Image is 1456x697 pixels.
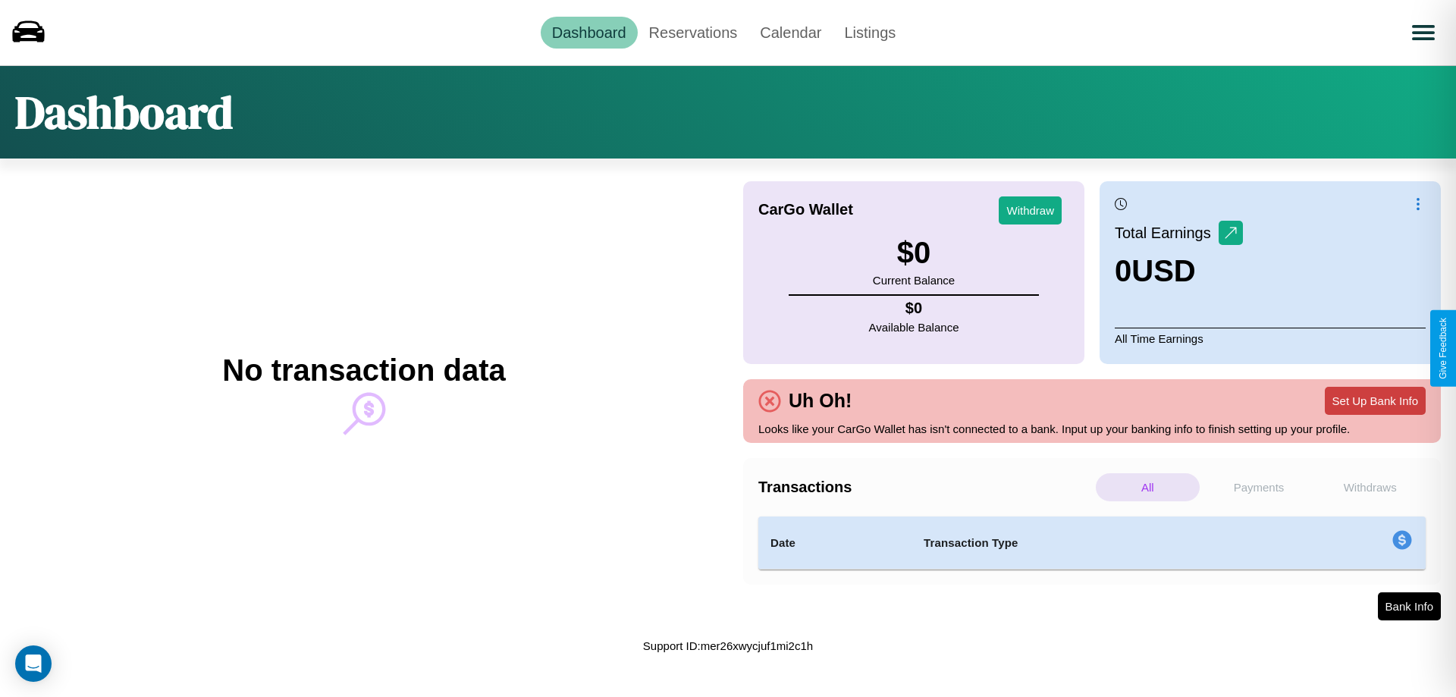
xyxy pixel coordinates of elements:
[758,479,1092,496] h4: Transactions
[1325,387,1426,415] button: Set Up Bank Info
[770,534,899,552] h4: Date
[758,419,1426,439] p: Looks like your CarGo Wallet has isn't connected to a bank. Input up your banking info to finish ...
[1318,473,1422,501] p: Withdraws
[1438,318,1448,379] div: Give Feedback
[1115,254,1243,288] h3: 0 USD
[748,17,833,49] a: Calendar
[541,17,638,49] a: Dashboard
[1378,592,1441,620] button: Bank Info
[643,636,813,656] p: Support ID: mer26xwycjuf1mi2c1h
[1096,473,1200,501] p: All
[758,201,853,218] h4: CarGo Wallet
[15,645,52,682] div: Open Intercom Messenger
[1115,219,1219,246] p: Total Earnings
[1402,11,1445,54] button: Open menu
[924,534,1268,552] h4: Transaction Type
[638,17,749,49] a: Reservations
[1207,473,1311,501] p: Payments
[833,17,907,49] a: Listings
[869,317,959,338] p: Available Balance
[999,196,1062,224] button: Withdraw
[873,270,955,290] p: Current Balance
[873,236,955,270] h3: $ 0
[1115,328,1426,349] p: All Time Earnings
[758,516,1426,570] table: simple table
[222,353,505,388] h2: No transaction data
[869,300,959,317] h4: $ 0
[781,390,859,412] h4: Uh Oh!
[15,81,233,143] h1: Dashboard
